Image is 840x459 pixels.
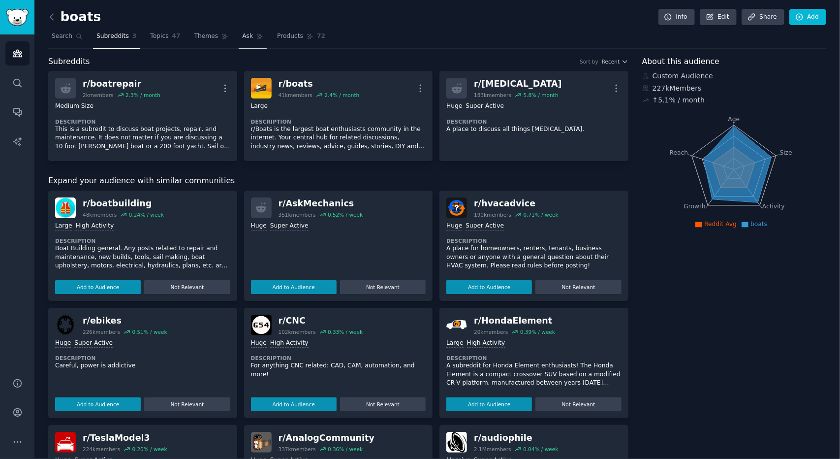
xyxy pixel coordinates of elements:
button: Not Relevant [144,397,230,411]
div: 0.24 % / week [129,211,164,218]
div: 337k members [279,446,316,453]
a: Ask [239,29,267,49]
tspan: Size [779,149,792,156]
img: ebikes [55,315,76,335]
div: r/ ebikes [83,315,167,327]
a: Topics47 [147,29,184,49]
span: Search [52,32,72,41]
a: boatsr/boats41kmembers2.4% / monthLargeDescriptionr/Boats is the largest boat enthusiasts communi... [244,71,433,161]
div: Huge [446,102,462,111]
tspan: Growth [684,203,705,210]
div: r/ AskMechanics [279,197,363,210]
span: Themes [194,32,218,41]
span: Ask [242,32,253,41]
a: Subreddits3 [93,29,140,49]
div: Medium Size [55,102,93,111]
button: Add to Audience [446,397,532,411]
img: CNC [251,315,272,335]
div: 0.20 % / week [132,446,167,453]
div: 2.1M members [474,446,511,453]
dt: Description [446,118,622,125]
div: Super Active [74,339,113,348]
a: Edit [700,9,737,26]
span: Topics [150,32,168,41]
img: hvacadvice [446,197,467,218]
div: r/ hvacadvice [474,197,559,210]
tspan: Age [728,116,740,123]
dt: Description [251,118,426,125]
img: GummySearch logo [6,9,29,26]
div: 5.8 % / month [524,92,559,98]
div: 2.3 % / month [125,92,160,98]
div: 41k members [279,92,312,98]
div: Super Active [466,222,504,231]
dt: Description [251,355,426,361]
p: A place to discuss all things [MEDICAL_DATA]. [446,125,622,134]
div: r/ TeslaModel3 [83,432,167,444]
div: r/ AnalogCommunity [279,432,374,444]
div: 183k members [474,92,511,98]
div: r/ boatrepair [83,78,160,90]
span: 47 [172,32,181,41]
div: Large [251,102,268,111]
div: Custom Audience [642,71,826,81]
div: Huge [251,339,267,348]
div: 224k members [83,446,120,453]
img: HondaElement [446,315,467,335]
button: Not Relevant [340,280,426,294]
a: Search [48,29,86,49]
img: AnalogCommunity [251,432,272,453]
span: Expand your audience with similar communities [48,175,235,187]
p: Boat Building general. Any posts related to repair and maintenance, new builds, tools, sail makin... [55,244,230,270]
p: This is a subredit to discuss boat projects, repair, and maintenance. It does not matter if you a... [55,125,230,151]
button: Add to Audience [251,280,337,294]
button: Not Relevant [340,397,426,411]
div: 0.52 % / week [328,211,363,218]
div: 0.39 % / week [520,328,555,335]
dt: Description [446,355,622,361]
span: 72 [317,32,325,41]
button: Not Relevant [144,280,230,294]
p: A subreddit for Honda Element enthusiasts! The Honda Element is a compact crossover SUV based on ... [446,361,622,388]
div: r/ boats [279,78,360,90]
div: Large [55,222,72,231]
div: 2k members [83,92,114,98]
img: audiophile [446,432,467,453]
div: 0.71 % / week [524,211,559,218]
a: Themes [191,29,232,49]
dt: Description [55,237,230,244]
div: Super Active [466,102,504,111]
span: Recent [602,58,620,65]
div: 2.4 % / month [324,92,359,98]
button: Add to Audience [446,280,532,294]
span: Reddit Avg [704,221,737,228]
img: boats [251,78,272,98]
div: High Activity [75,222,114,231]
div: 351k members [279,211,316,218]
div: 20k members [474,328,508,335]
div: High Activity [270,339,309,348]
span: Subreddits [96,32,129,41]
div: 102k members [279,328,316,335]
p: r/Boats is the largest boat enthusiasts community in the internet. Your central hub for related d... [251,125,426,151]
div: 48k members [83,211,117,218]
button: Add to Audience [251,397,337,411]
div: r/ boatbuilding [83,197,164,210]
dt: Description [446,237,622,244]
div: 0.33 % / week [328,328,363,335]
div: High Activity [467,339,505,348]
tspan: Reach [670,149,688,156]
span: Subreddits [48,56,90,68]
tspan: Activity [762,203,785,210]
img: TeslaModel3 [55,432,76,453]
div: 0.51 % / week [132,328,167,335]
div: Huge [55,339,71,348]
a: r/boatrepair2kmembers2.3% / monthMedium SizeDescriptionThis is a subredit to discuss boat project... [48,71,237,161]
dt: Description [55,355,230,361]
a: Products72 [274,29,329,49]
div: 227k Members [642,83,826,94]
dt: Description [55,118,230,125]
a: Share [742,9,784,26]
span: About this audience [642,56,719,68]
button: Not Relevant [535,280,621,294]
